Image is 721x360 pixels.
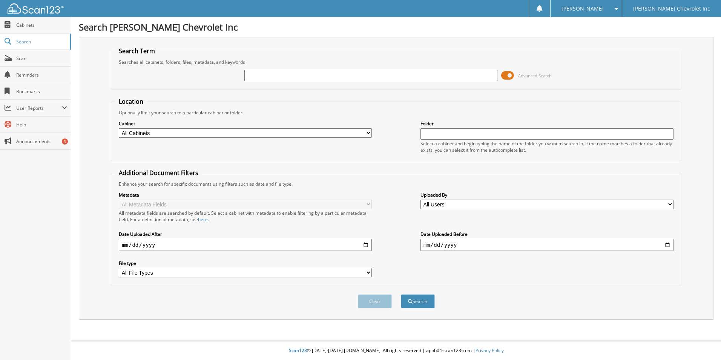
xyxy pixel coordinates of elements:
[561,6,604,11] span: [PERSON_NAME]
[115,109,677,116] div: Optionally limit your search to a particular cabinet or folder
[8,3,64,14] img: scan123-logo-white.svg
[115,169,202,177] legend: Additional Document Filters
[119,239,372,251] input: start
[420,239,673,251] input: end
[358,294,392,308] button: Clear
[119,210,372,223] div: All metadata fields are searched by default. Select a cabinet with metadata to enable filtering b...
[198,216,208,223] a: here
[119,231,372,237] label: Date Uploaded After
[16,138,67,145] span: Announcements
[115,97,147,106] legend: Location
[633,6,710,11] span: [PERSON_NAME] Chevrolet Inc
[420,231,673,237] label: Date Uploaded Before
[401,294,435,308] button: Search
[62,138,68,145] div: 3
[115,59,677,65] div: Searches all cabinets, folders, files, metadata, and keywords
[518,73,552,78] span: Advanced Search
[16,88,67,95] span: Bookmarks
[119,192,372,198] label: Metadata
[420,140,673,153] div: Select a cabinet and begin typing the name of the folder you want to search in. If the name match...
[16,22,67,28] span: Cabinets
[16,38,66,45] span: Search
[420,192,673,198] label: Uploaded By
[289,347,307,354] span: Scan123
[16,122,67,128] span: Help
[79,21,713,33] h1: Search [PERSON_NAME] Chevrolet Inc
[115,47,159,55] legend: Search Term
[119,120,372,127] label: Cabinet
[16,72,67,78] span: Reminders
[115,181,677,187] div: Enhance your search for specific documents using filters such as date and file type.
[476,347,504,354] a: Privacy Policy
[119,260,372,266] label: File type
[420,120,673,127] label: Folder
[71,342,721,360] div: © [DATE]-[DATE] [DOMAIN_NAME]. All rights reserved | appb04-scan123-com |
[16,55,67,62] span: Scan
[16,105,62,111] span: User Reports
